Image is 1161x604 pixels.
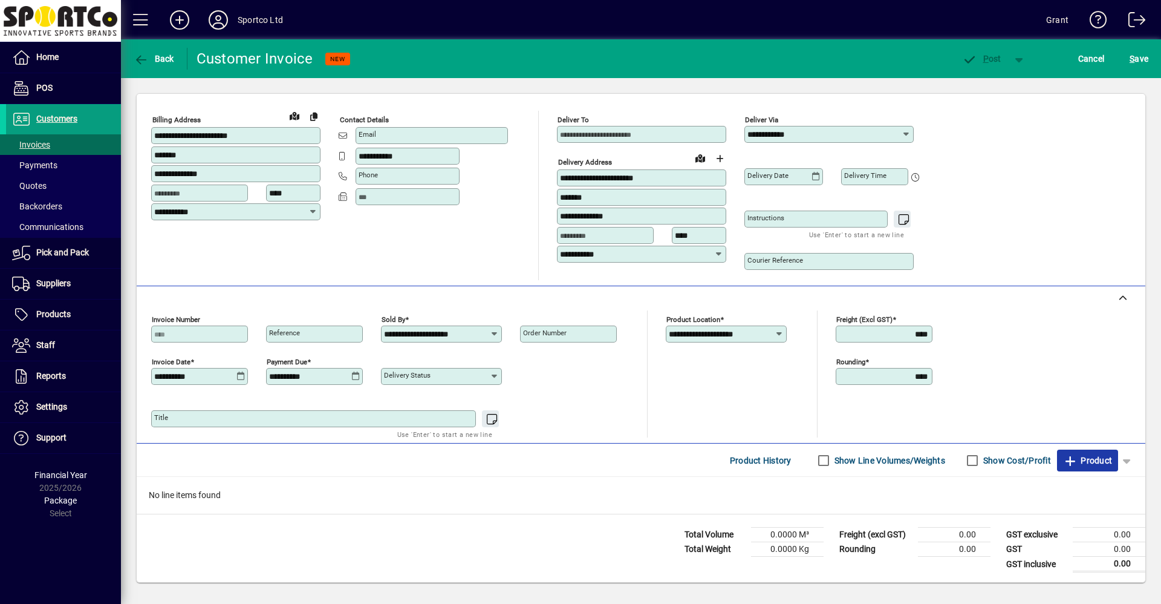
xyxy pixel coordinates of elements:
[6,361,121,392] a: Reports
[12,140,50,149] span: Invoices
[1130,49,1148,68] span: ave
[36,433,67,442] span: Support
[384,371,431,379] mat-label: Delivery status
[36,402,67,412] span: Settings
[121,48,187,70] app-page-header-button: Back
[1081,2,1107,42] a: Knowledge Base
[1073,542,1145,557] td: 0.00
[152,315,200,324] mat-label: Invoice number
[747,256,803,264] mat-label: Courier Reference
[36,278,71,288] span: Suppliers
[1063,451,1112,470] span: Product
[199,9,238,31] button: Profile
[12,222,83,232] span: Communications
[6,196,121,217] a: Backorders
[397,427,492,441] mat-hint: Use 'Enter' to start a new line
[269,329,300,337] mat-label: Reference
[1000,528,1073,542] td: GST exclusive
[36,83,53,93] span: POS
[6,423,121,453] a: Support
[238,10,283,30] div: Sportco Ltd
[6,176,121,196] a: Quotes
[6,330,121,361] a: Staff
[710,149,729,168] button: Choose address
[44,496,77,505] span: Package
[730,451,792,470] span: Product History
[725,450,796,471] button: Product History
[1075,48,1108,70] button: Cancel
[751,528,824,542] td: 0.0000 M³
[836,358,865,366] mat-label: Rounding
[6,134,121,155] a: Invoices
[918,542,990,557] td: 0.00
[6,392,121,422] a: Settings
[745,116,778,124] mat-label: Deliver via
[154,413,168,422] mat-label: Title
[6,73,121,103] a: POS
[6,300,121,330] a: Products
[12,202,62,211] span: Backorders
[152,358,190,366] mat-label: Invoice date
[36,371,66,381] span: Reports
[36,248,89,257] span: Pick and Pack
[1046,10,1068,30] div: Grant
[747,214,784,222] mat-label: Instructions
[558,116,589,124] mat-label: Deliver To
[1000,542,1073,557] td: GST
[304,107,324,126] button: Copy to Delivery address
[523,329,567,337] mat-label: Order number
[666,315,720,324] mat-label: Product location
[267,358,307,366] mat-label: Payment due
[678,528,751,542] td: Total Volume
[36,52,59,62] span: Home
[36,340,55,350] span: Staff
[956,48,1007,70] button: Post
[382,315,405,324] mat-label: Sold by
[6,238,121,268] a: Pick and Pack
[1078,49,1105,68] span: Cancel
[6,217,121,237] a: Communications
[918,528,990,542] td: 0.00
[832,455,945,467] label: Show Line Volumes/Weights
[833,542,918,557] td: Rounding
[751,542,824,557] td: 0.0000 Kg
[678,542,751,557] td: Total Weight
[981,455,1051,467] label: Show Cost/Profit
[137,477,1145,514] div: No line items found
[747,171,789,180] mat-label: Delivery date
[1119,2,1146,42] a: Logout
[844,171,886,180] mat-label: Delivery time
[36,309,71,319] span: Products
[134,54,174,64] span: Back
[983,54,989,64] span: P
[809,228,904,241] mat-hint: Use 'Enter' to start a new line
[1127,48,1151,70] button: Save
[359,171,378,179] mat-label: Phone
[12,160,57,170] span: Payments
[12,181,47,191] span: Quotes
[836,315,893,324] mat-label: Freight (excl GST)
[1073,528,1145,542] td: 0.00
[1130,54,1134,64] span: S
[6,155,121,176] a: Payments
[285,106,304,125] a: View on map
[34,470,87,480] span: Financial Year
[36,114,77,123] span: Customers
[197,49,313,68] div: Customer Invoice
[833,528,918,542] td: Freight (excl GST)
[6,269,121,299] a: Suppliers
[330,55,345,63] span: NEW
[1000,557,1073,572] td: GST inclusive
[1057,450,1118,471] button: Product
[6,42,121,73] a: Home
[691,148,710,168] a: View on map
[962,54,1001,64] span: ost
[160,9,199,31] button: Add
[131,48,177,70] button: Back
[359,130,376,139] mat-label: Email
[1073,557,1145,572] td: 0.00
